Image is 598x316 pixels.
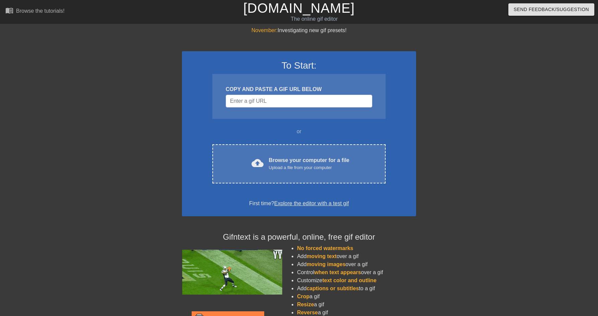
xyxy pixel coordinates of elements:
h4: Gifntext is a powerful, online, free gif editor [182,232,416,242]
li: a gif [297,301,416,309]
span: Crop [297,294,309,299]
li: Customize [297,276,416,285]
span: November: [252,27,278,33]
span: cloud_upload [252,157,264,169]
span: when text appears [314,269,361,275]
div: or [199,128,399,136]
span: No forced watermarks [297,245,353,251]
img: football_small.gif [182,250,282,295]
div: Browse your computer for a file [269,156,350,171]
div: Investigating new gif presets! [182,26,416,34]
span: text color and outline [322,278,377,283]
span: moving text [307,253,337,259]
a: [DOMAIN_NAME] [243,1,355,15]
div: COPY AND PASTE A GIF URL BELOW [226,85,372,93]
div: The online gif editor [203,15,426,23]
span: menu_book [5,6,13,14]
div: First time? [191,200,407,208]
a: Explore the editor with a test gif [274,201,349,206]
span: captions or subtitles [307,286,359,291]
span: moving images [307,261,345,267]
span: Resize [297,302,314,307]
span: Send Feedback/Suggestion [514,5,589,14]
div: Upload a file from your computer [269,164,350,171]
li: Add over a gif [297,260,416,268]
button: Send Feedback/Suggestion [508,3,594,16]
li: Add to a gif [297,285,416,293]
li: Control over a gif [297,268,416,276]
span: Reverse [297,310,318,315]
input: Username [226,95,372,107]
h3: To Start: [191,60,407,71]
div: Browse the tutorials! [16,8,65,14]
li: a gif [297,293,416,301]
a: Browse the tutorials! [5,6,65,17]
li: Add over a gif [297,252,416,260]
